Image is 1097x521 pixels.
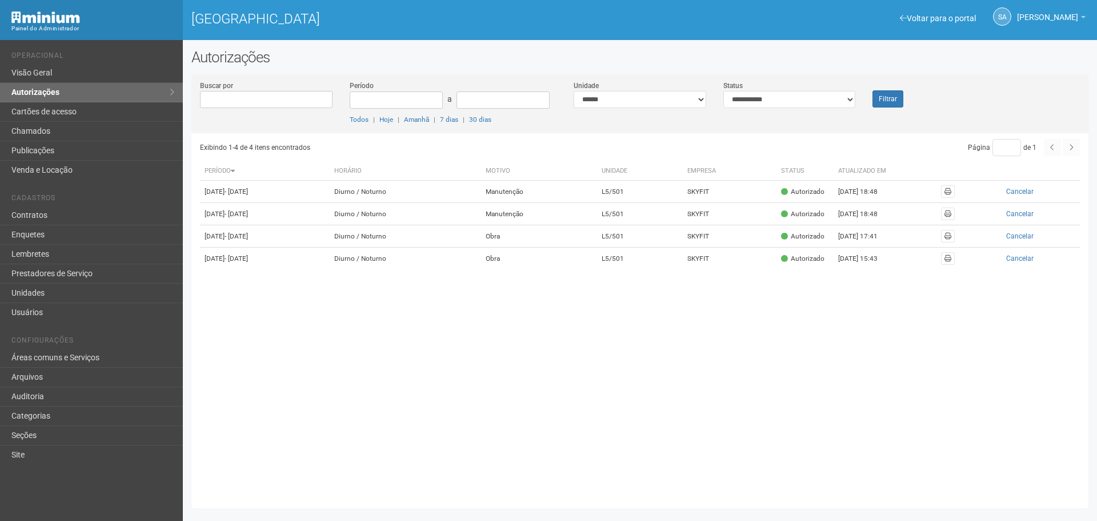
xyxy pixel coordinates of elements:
[463,116,465,124] span: |
[330,248,481,270] td: Diurno / Noturno
[481,181,597,203] td: Manutenção
[191,49,1088,66] h2: Autorizações
[968,144,1036,152] span: Página de 1
[398,116,399,124] span: |
[993,7,1011,26] a: SA
[225,188,248,196] span: - [DATE]
[447,94,452,104] span: a
[469,116,491,124] a: 30 dias
[11,336,174,348] li: Configurações
[434,116,435,124] span: |
[330,162,481,181] th: Horário
[834,162,896,181] th: Atualizado em
[683,225,776,248] td: SKYFIT
[330,181,481,203] td: Diurno / Noturno
[373,116,375,124] span: |
[11,11,80,23] img: Minium
[872,90,903,108] button: Filtrar
[834,203,896,225] td: [DATE] 18:48
[781,209,824,219] div: Autorizado
[350,81,374,91] label: Período
[723,81,743,91] label: Status
[200,139,636,156] div: Exibindo 1-4 de 4 itens encontrados
[781,232,824,241] div: Autorizado
[683,203,776,225] td: SKYFIT
[683,162,776,181] th: Empresa
[200,162,330,181] th: Período
[683,181,776,203] td: SKYFIT
[481,203,597,225] td: Manutenção
[597,203,683,225] td: L5/501
[200,248,330,270] td: [DATE]
[1017,2,1078,22] span: Silvio Anjos
[225,232,248,240] span: - [DATE]
[834,248,896,270] td: [DATE] 15:43
[964,208,1075,220] button: Cancelar
[225,254,248,263] span: - [DATE]
[776,162,834,181] th: Status
[834,181,896,203] td: [DATE] 18:48
[379,116,393,124] a: Hoje
[440,116,458,124] a: 7 dias
[900,14,976,23] a: Voltar para o portal
[11,23,174,34] div: Painel do Administrador
[200,225,330,248] td: [DATE]
[350,116,369,124] a: Todos
[225,210,248,218] span: - [DATE]
[964,230,1075,242] button: Cancelar
[191,11,631,26] h1: [GEOGRAPHIC_DATA]
[200,181,330,203] td: [DATE]
[597,162,683,181] th: Unidade
[330,225,481,248] td: Diurno / Noturno
[481,162,597,181] th: Motivo
[597,181,683,203] td: L5/501
[597,248,683,270] td: L5/501
[1017,14,1086,23] a: [PERSON_NAME]
[834,225,896,248] td: [DATE] 17:41
[597,225,683,248] td: L5/501
[481,225,597,248] td: Obra
[200,203,330,225] td: [DATE]
[574,81,599,91] label: Unidade
[481,248,597,270] td: Obra
[200,81,233,91] label: Buscar por
[330,203,481,225] td: Diurno / Noturno
[683,248,776,270] td: SKYFIT
[964,185,1075,198] button: Cancelar
[781,254,824,264] div: Autorizado
[781,187,824,197] div: Autorizado
[11,51,174,63] li: Operacional
[11,194,174,206] li: Cadastros
[964,252,1075,265] button: Cancelar
[404,116,429,124] a: Amanhã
